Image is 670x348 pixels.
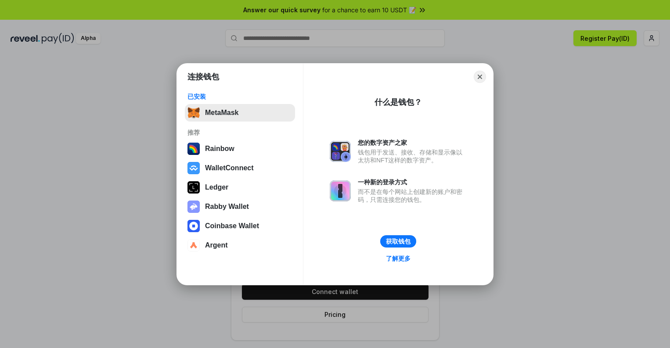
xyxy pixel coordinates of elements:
img: svg+xml,%3Csvg%20fill%3D%22none%22%20height%3D%2233%22%20viewBox%3D%220%200%2035%2033%22%20width%... [187,107,200,119]
button: WalletConnect [185,159,295,177]
div: Rabby Wallet [205,203,249,211]
div: Argent [205,241,228,249]
button: MetaMask [185,104,295,122]
img: svg+xml,%3Csvg%20xmlns%3D%22http%3A%2F%2Fwww.w3.org%2F2000%2Fsvg%22%20fill%3D%22none%22%20viewBox... [187,201,200,213]
div: 已安装 [187,93,292,100]
img: svg+xml,%3Csvg%20width%3D%22120%22%20height%3D%22120%22%20viewBox%3D%220%200%20120%20120%22%20fil... [187,143,200,155]
img: svg+xml,%3Csvg%20xmlns%3D%22http%3A%2F%2Fwww.w3.org%2F2000%2Fsvg%22%20fill%3D%22none%22%20viewBox... [330,180,351,201]
button: Rabby Wallet [185,198,295,215]
div: 什么是钱包？ [375,97,422,108]
div: Coinbase Wallet [205,222,259,230]
div: Rainbow [205,145,234,153]
button: Close [474,71,486,83]
div: 您的数字资产之家 [358,139,467,147]
img: svg+xml,%3Csvg%20width%3D%2228%22%20height%3D%2228%22%20viewBox%3D%220%200%2028%2028%22%20fill%3D... [187,162,200,174]
div: 而不是在每个网站上创建新的账户和密码，只需连接您的钱包。 [358,188,467,204]
a: 了解更多 [381,253,416,264]
img: svg+xml,%3Csvg%20xmlns%3D%22http%3A%2F%2Fwww.w3.org%2F2000%2Fsvg%22%20fill%3D%22none%22%20viewBox... [330,141,351,162]
div: 一种新的登录方式 [358,178,467,186]
img: svg+xml,%3Csvg%20xmlns%3D%22http%3A%2F%2Fwww.w3.org%2F2000%2Fsvg%22%20width%3D%2228%22%20height%3... [187,181,200,194]
div: WalletConnect [205,164,254,172]
div: 获取钱包 [386,237,411,245]
div: 钱包用于发送、接收、存储和显示像以太坊和NFT这样的数字资产。 [358,148,467,164]
div: MetaMask [205,109,238,117]
img: svg+xml,%3Csvg%20width%3D%2228%22%20height%3D%2228%22%20viewBox%3D%220%200%2028%2028%22%20fill%3D... [187,239,200,251]
div: 了解更多 [386,255,411,262]
div: Ledger [205,183,228,191]
img: svg+xml,%3Csvg%20width%3D%2228%22%20height%3D%2228%22%20viewBox%3D%220%200%2028%2028%22%20fill%3D... [187,220,200,232]
div: 推荐 [187,129,292,136]
button: Coinbase Wallet [185,217,295,235]
button: Argent [185,237,295,254]
h1: 连接钱包 [187,72,219,82]
button: 获取钱包 [380,235,416,248]
button: Ledger [185,179,295,196]
button: Rainbow [185,140,295,158]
